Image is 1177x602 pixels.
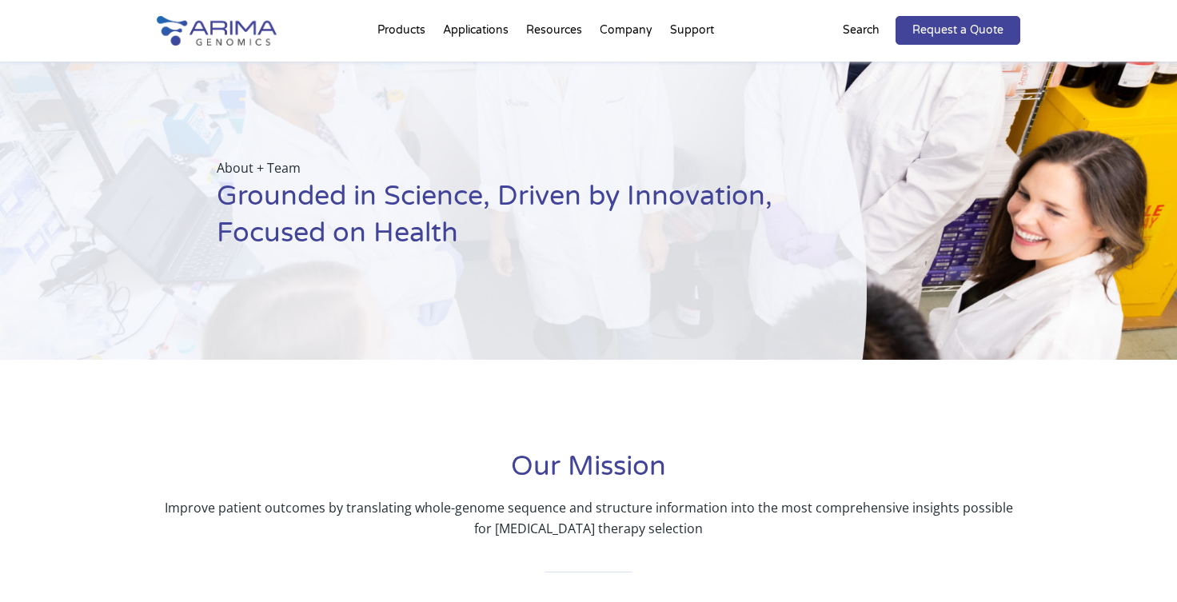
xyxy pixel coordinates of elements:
[843,20,880,41] p: Search
[157,16,277,46] img: Arima-Genomics-logo
[896,16,1020,45] a: Request a Quote
[157,449,1020,497] h1: Our Mission
[217,157,787,178] p: About + Team
[157,497,1020,539] p: Improve patient outcomes by translating whole-genome sequence and structure information into the ...
[217,178,787,264] h1: Grounded in Science, Driven by Innovation, Focused on Health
